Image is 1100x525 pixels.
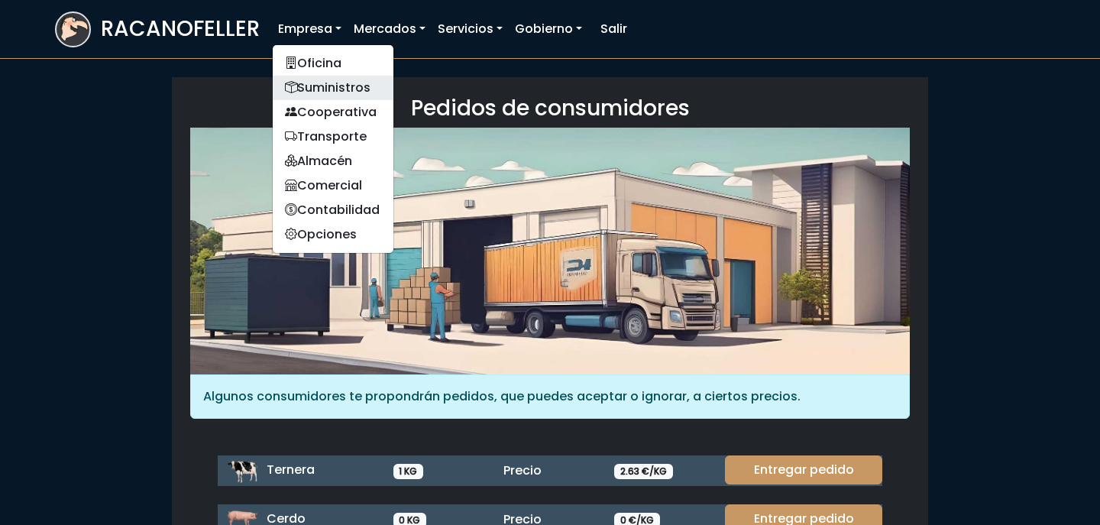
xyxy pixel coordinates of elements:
[273,173,393,198] a: Comercial
[393,464,424,479] span: 1 KG
[348,14,432,44] a: Mercados
[55,8,260,51] a: RACANOFELLER
[594,14,633,44] a: Salir
[509,14,588,44] a: Gobierno
[267,461,315,478] span: Ternera
[101,16,260,42] h3: RACANOFELLER
[273,198,393,222] a: Contabilidad
[273,222,393,247] a: Opciones
[227,455,257,486] img: ternera.png
[614,464,673,479] span: 2.63 €/KG
[432,14,509,44] a: Servicios
[57,13,89,42] img: logoracarojo.png
[190,96,910,122] h3: Pedidos de consumidores
[190,128,910,374] img: orders.jpg
[494,462,605,480] div: Precio
[273,51,393,76] a: Oficina
[273,100,393,125] a: Cooperativa
[190,374,910,419] div: Algunos consumidores te propondrán pedidos, que puedes aceptar o ignorar, a ciertos precios.
[272,14,348,44] a: Empresa
[273,149,393,173] a: Almacén
[725,455,882,484] a: Entregar pedido
[273,76,393,100] a: Suministros
[273,125,393,149] a: Transporte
